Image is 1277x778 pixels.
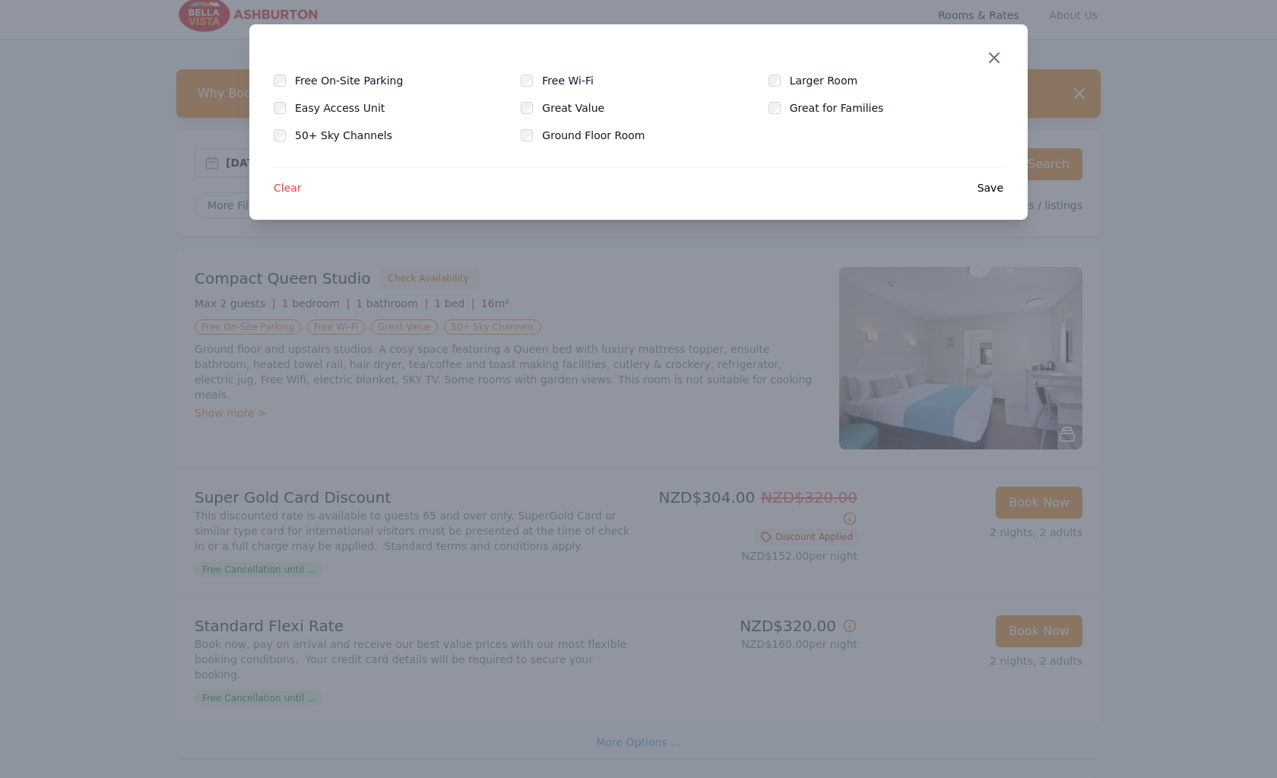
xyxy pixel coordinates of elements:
[790,73,876,88] label: Larger Room
[295,73,421,88] label: Free On-Site Parking
[978,180,1003,195] span: Save
[274,180,302,195] span: Clear
[295,100,403,116] label: Easy Access Unit
[542,100,623,116] label: Great Value
[295,128,410,143] label: 50+ Sky Channels
[790,100,902,116] label: Great for Families
[542,73,612,88] label: Free Wi-Fi
[542,128,663,143] label: Ground Floor Room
